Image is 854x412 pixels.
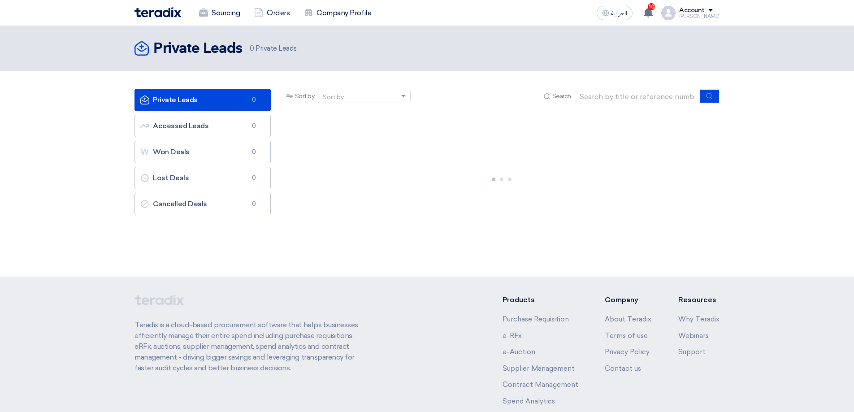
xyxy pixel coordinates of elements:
span: 0 [249,121,260,130]
span: 0 [249,147,260,156]
a: e-Auction [503,348,535,356]
span: 0 [249,95,260,104]
a: Purchase Requisition [503,315,569,323]
span: 10 [648,3,655,10]
div: Sort by [323,92,344,102]
span: Private Leads [250,43,296,54]
li: Resources [678,295,720,305]
a: Supplier Management [503,364,575,373]
p: Teradix is a cloud-based procurement software that helps businesses efficiently manage their enti... [134,320,368,373]
a: Webinars [678,332,709,340]
input: Search by title or reference number [575,90,700,103]
h2: Private Leads [153,40,243,58]
span: العربية [611,10,627,17]
a: Privacy Policy [605,348,650,356]
img: Teradix logo [134,7,181,17]
span: Search [552,91,571,101]
a: Cancelled Deals0 [134,193,271,215]
span: 0 [249,199,260,208]
a: About Teradix [605,315,651,323]
a: Spend Analytics [503,397,555,405]
a: Won Deals0 [134,141,271,163]
a: Lost Deals0 [134,167,271,189]
a: Terms of use [605,332,648,340]
a: Contact us [605,364,641,373]
a: Orders [247,3,297,23]
span: 0 [250,44,254,52]
a: Contract Management [503,381,578,389]
div: Account [679,7,705,14]
span: Sort by [295,91,315,101]
a: Support [678,348,706,356]
img: profile_test.png [661,6,676,20]
a: Sourcing [192,3,247,23]
a: Why Teradix [678,315,720,323]
a: e-RFx [503,332,522,340]
a: Private Leads0 [134,89,271,111]
button: العربية [597,6,633,20]
a: Company Profile [297,3,378,23]
span: 0 [249,173,260,182]
li: Products [503,295,578,305]
div: [PERSON_NAME] [679,14,720,19]
a: Accessed Leads0 [134,115,271,137]
li: Company [605,295,651,305]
